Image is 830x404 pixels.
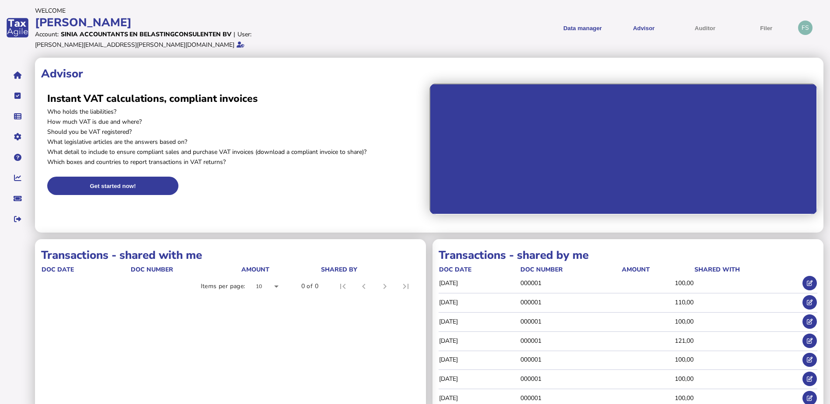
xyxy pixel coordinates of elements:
[237,42,244,48] i: Email verified
[439,312,520,330] td: [DATE]
[520,265,563,274] div: doc number
[8,148,27,167] button: Help pages
[555,17,610,38] button: Shows a dropdown of Data manager options
[201,282,245,291] div: Items per page:
[8,66,27,84] button: Home
[694,265,801,274] div: shared with
[802,353,817,367] button: Open shared transaction
[47,92,423,105] h2: Instant VAT calculations, compliant invoices
[694,265,740,274] div: shared with
[131,265,173,274] div: doc number
[8,128,27,146] button: Manage settings
[35,41,234,49] div: [PERSON_NAME][EMAIL_ADDRESS][PERSON_NAME][DOMAIN_NAME]
[520,331,621,349] td: 000001
[439,247,817,263] h1: Transactions - shared by me
[14,116,21,117] i: Data manager
[520,274,621,292] td: 000001
[241,265,320,274] div: Amount
[321,265,357,274] div: shared by
[520,312,621,330] td: 000001
[520,265,621,274] div: doc number
[802,276,817,290] button: Open shared transaction
[520,370,621,388] td: 000001
[439,351,520,369] td: [DATE]
[439,293,520,311] td: [DATE]
[237,30,251,38] div: User:
[241,265,269,274] div: Amount
[677,17,732,38] button: Auditor
[621,274,694,292] td: 100,00
[439,370,520,388] td: [DATE]
[802,334,817,348] button: Open shared transaction
[42,265,130,274] div: doc date
[739,17,794,38] button: Filer
[621,351,694,369] td: 100,00
[8,107,27,125] button: Data manager
[802,295,817,310] button: Open shared transaction
[47,128,423,136] p: Should you be VAT registered?
[622,265,694,274] div: Amount
[47,118,423,126] p: How much VAT is due and where?
[417,17,794,38] menu: navigate products
[8,189,27,208] button: Raise a support ticket
[234,30,235,38] div: |
[374,276,395,297] button: Next page
[47,138,423,146] p: What legislative articles are the answers based on?
[8,87,27,105] button: Tasks
[47,177,178,195] button: Get started now!
[520,351,621,369] td: 000001
[41,66,817,81] h1: Advisor
[61,30,231,38] div: Sinia Accountants en Belastingconsulenten BV
[621,370,694,388] td: 100,00
[35,30,59,38] div: Account:
[622,265,650,274] div: Amount
[47,158,423,166] p: Which boxes and countries to report transactions in VAT returns?
[621,293,694,311] td: 110,00
[42,265,74,274] div: doc date
[47,148,423,156] p: What detail to include to ensure compliant sales and purchase VAT invoices (download a compliant ...
[41,247,420,263] h1: Transactions - shared with me
[520,293,621,311] td: 000001
[35,7,412,15] div: Welcome
[131,265,241,274] div: doc number
[395,276,416,297] button: Last page
[321,265,418,274] div: shared by
[616,17,671,38] button: Shows a dropdown of VAT Advisor options
[353,276,374,297] button: Previous page
[301,282,318,291] div: 0 of 0
[8,169,27,187] button: Insights
[798,21,813,35] div: Profile settings
[8,210,27,228] button: Sign out
[439,331,520,349] td: [DATE]
[802,314,817,329] button: Open shared transaction
[332,276,353,297] button: First page
[621,331,694,349] td: 121,00
[35,15,412,30] div: [PERSON_NAME]
[439,265,471,274] div: doc date
[429,84,818,215] iframe: Advisor intro
[47,108,423,116] p: Who holds the liabilities?
[802,372,817,386] button: Open shared transaction
[439,265,520,274] div: doc date
[439,274,520,292] td: [DATE]
[621,312,694,330] td: 100,00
